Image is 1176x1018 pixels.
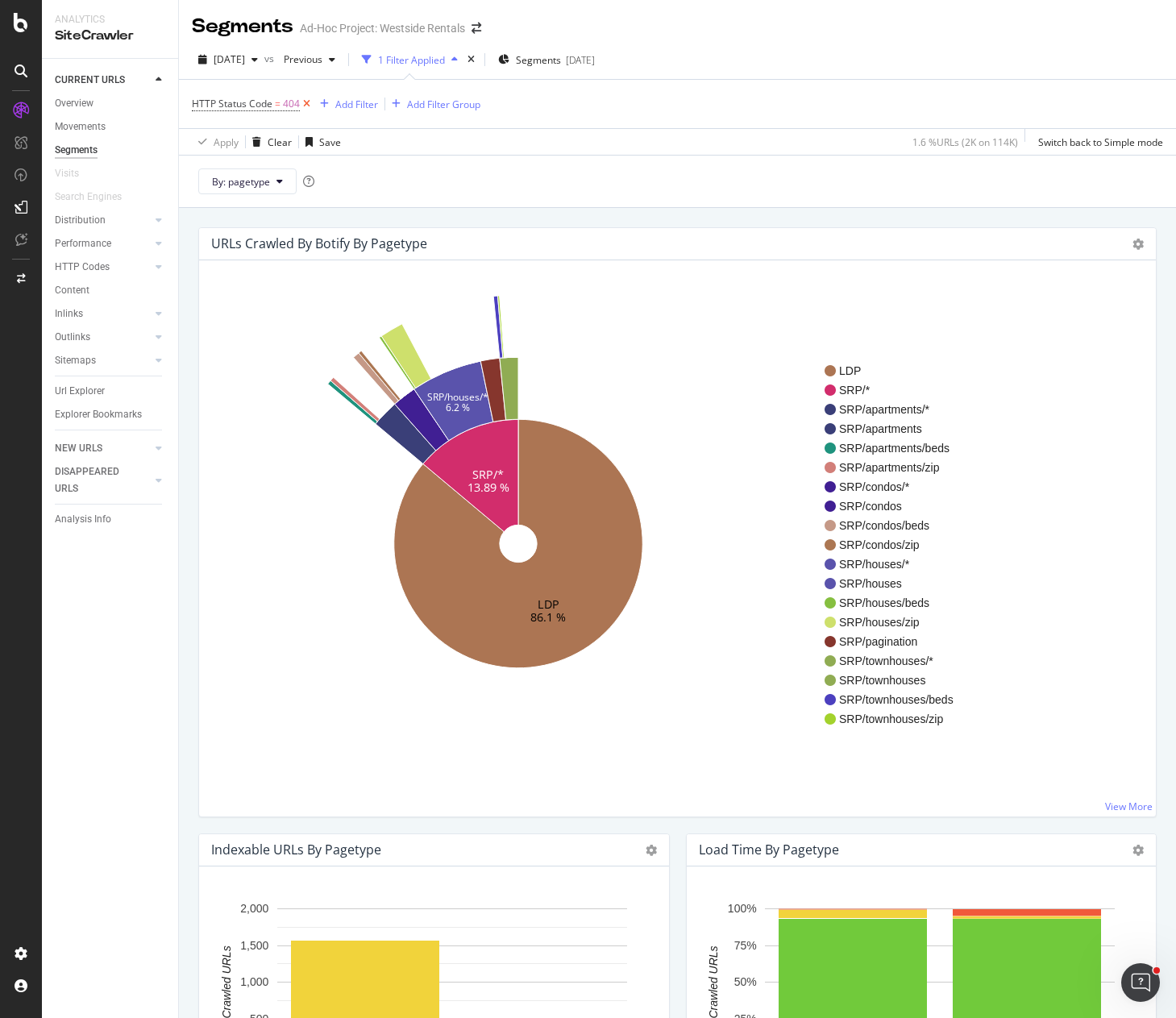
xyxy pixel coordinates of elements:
h4: Indexable URLs by pagetype [211,839,381,861]
a: Explorer Bookmarks [55,406,167,423]
div: times [464,52,478,68]
span: vs [264,52,277,65]
span: SRP/pagination [839,634,954,650]
div: Sitemaps [55,352,96,369]
a: Segments [55,142,167,159]
span: By: pagetype [212,175,270,189]
span: LDP [839,363,954,379]
text: LDP [538,596,559,612]
a: View More [1105,800,1153,813]
span: SRP/apartments/beds [839,440,954,456]
text: 100% [727,903,756,916]
span: SRP/condos [839,498,954,514]
div: SiteCrawler [55,27,165,45]
a: Url Explorer [55,383,167,400]
div: Segments [192,13,293,40]
div: arrow-right-arrow-left [472,23,481,34]
span: SRP/* [839,382,954,398]
div: Save [319,135,341,149]
div: [DATE] [566,53,595,67]
div: NEW URLS [55,440,102,457]
button: 1 Filter Applied [355,47,464,73]
button: Save [299,129,341,155]
div: Overview [55,95,93,112]
span: SRP/apartments/zip [839,459,954,476]
a: Content [55,282,167,299]
div: Performance [55,235,111,252]
span: SRP/apartments [839,421,954,437]
text: 6.2 % [446,401,470,414]
div: 1 Filter Applied [378,53,445,67]
text: 13.89 % [467,480,509,495]
text: SRP/houses/* [427,390,488,404]
div: Explorer Bookmarks [55,406,142,423]
div: Content [55,282,89,299]
span: 2025 Oct. 2nd [214,52,245,66]
div: Add Filter [335,98,378,111]
div: DISAPPEARED URLS [55,463,136,497]
span: HTTP Status Code [192,97,272,110]
a: Visits [55,165,95,182]
button: Segments[DATE] [492,47,601,73]
text: SRP/* [472,467,504,482]
div: Search Engines [55,189,122,206]
i: Options [1132,239,1144,250]
span: SRP/condos/zip [839,537,954,553]
span: SRP/houses/* [839,556,954,572]
span: SRP/houses/zip [839,614,954,630]
div: Apply [214,135,239,149]
button: Add Filter [314,94,378,114]
span: SRP/houses [839,575,954,592]
a: Distribution [55,212,151,229]
button: Clear [246,129,292,155]
span: 404 [283,93,300,115]
a: Outlinks [55,329,151,346]
a: Performance [55,235,151,252]
div: CURRENT URLS [55,72,125,89]
a: Inlinks [55,305,151,322]
div: Ad-Hoc Project: Westside Rentals [300,20,465,36]
text: 50% [733,976,756,989]
button: [DATE] [192,47,264,73]
i: Options [1132,845,1144,856]
div: 1.6 % URLs ( 2K on 114K ) [912,135,1018,149]
div: Analysis Info [55,511,111,528]
text: 2,000 [240,903,268,916]
button: By: pagetype [198,168,297,194]
span: SRP/apartments/* [839,401,954,418]
span: SRP/houses/beds [839,595,954,611]
span: SRP/townhouses [839,672,954,688]
div: Visits [55,165,79,182]
a: Overview [55,95,167,112]
button: Switch back to Simple mode [1032,129,1163,155]
span: = [275,97,280,110]
div: Clear [268,135,292,149]
text: 86.1 % [530,609,566,624]
a: Analysis Info [55,511,167,528]
button: Add Filter Group [385,94,480,114]
button: Apply [192,129,239,155]
span: SRP/townhouses/* [839,653,954,669]
div: Segments [55,142,98,159]
span: Segments [516,53,561,67]
h4: Load Time by pagetype [699,839,839,861]
div: Distribution [55,212,106,229]
div: Switch back to Simple mode [1038,135,1163,149]
div: Analytics [55,13,165,27]
button: Previous [277,47,342,73]
span: SRP/condos/beds [839,517,954,534]
span: Previous [277,52,322,66]
h4: URLs Crawled By Botify By pagetype [211,233,427,255]
text: 1,000 [240,976,268,989]
iframe: Intercom live chat [1121,963,1160,1002]
text: 1,500 [240,939,268,952]
div: Add Filter Group [407,98,480,111]
a: DISAPPEARED URLS [55,463,151,497]
div: Inlinks [55,305,83,322]
div: Url Explorer [55,383,105,400]
i: Options [646,845,657,856]
a: Search Engines [55,189,138,206]
a: Movements [55,118,167,135]
div: Movements [55,118,106,135]
span: SRP/townhouses/zip [839,711,954,727]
